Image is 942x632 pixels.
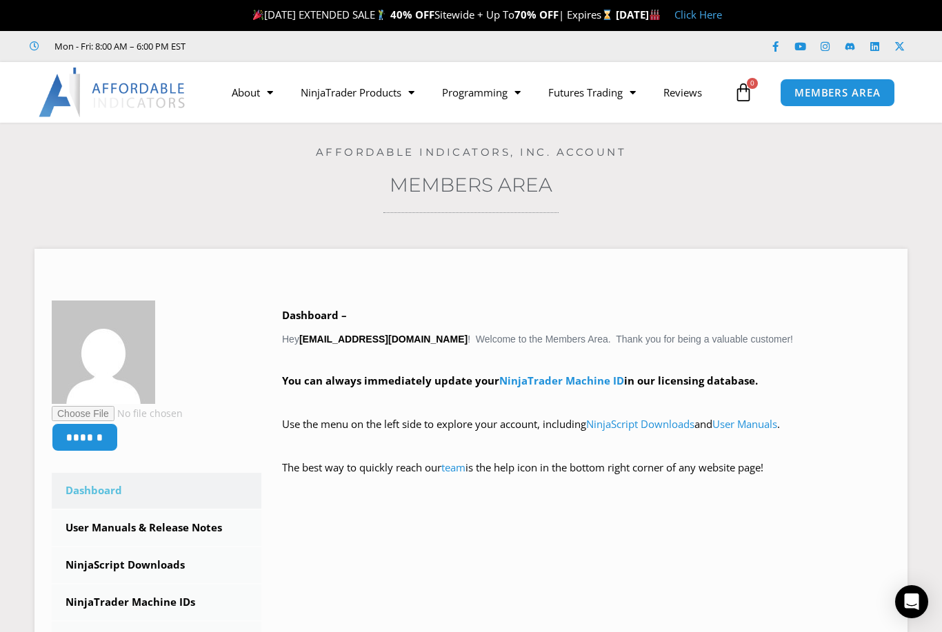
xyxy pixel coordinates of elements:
a: NinjaTrader Machine ID [499,374,624,387]
a: NinjaScript Downloads [52,547,261,583]
span: [DATE] EXTENDED SALE Sitewide + Up To | Expires [250,8,615,21]
a: Dashboard [52,473,261,509]
span: MEMBERS AREA [794,88,881,98]
a: Reviews [650,77,716,108]
strong: You can always immediately update your in our licensing database. [282,374,758,387]
a: About [218,77,287,108]
a: Programming [428,77,534,108]
a: NinjaTrader Machine IDs [52,584,261,620]
strong: 40% OFF [390,8,434,21]
strong: [EMAIL_ADDRESS][DOMAIN_NAME] [299,334,468,345]
a: team [441,460,465,474]
a: NinjaTrader Products [287,77,428,108]
div: Open Intercom Messenger [895,585,928,618]
a: Futures Trading [534,77,650,108]
a: Click Here [674,8,722,21]
div: Hey ! Welcome to the Members Area. Thank you for being a valuable customer! [282,306,890,497]
img: bb19b63ba172ce87c3d2b2a44a5981bf135b679718a6c5ac1f4d4d13fa2a5a77 [52,300,155,404]
b: Dashboard – [282,308,347,322]
strong: [DATE] [616,8,661,21]
a: Members Area [390,173,552,196]
img: LogoAI | Affordable Indicators – NinjaTrader [39,68,187,117]
a: Affordable Indicators, Inc. Account [316,145,627,159]
span: Mon - Fri: 8:00 AM – 6:00 PM EST [51,38,186,54]
strong: 70% OFF [514,8,559,21]
p: The best way to quickly reach our is the help icon in the bottom right corner of any website page! [282,458,890,497]
p: Use the menu on the left side to explore your account, including and . [282,415,890,453]
iframe: Customer reviews powered by Trustpilot [205,39,412,53]
a: User Manuals & Release Notes [52,510,261,546]
span: 0 [747,78,758,89]
a: 0 [713,72,774,112]
img: ⌛ [602,10,612,20]
nav: Menu [218,77,730,108]
a: NinjaScript Downloads [586,417,694,431]
img: 🏌️‍♂️ [376,10,386,20]
a: User Manuals [712,417,777,431]
img: 🎉 [253,10,263,20]
a: MEMBERS AREA [780,79,895,107]
img: 🏭 [650,10,660,20]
